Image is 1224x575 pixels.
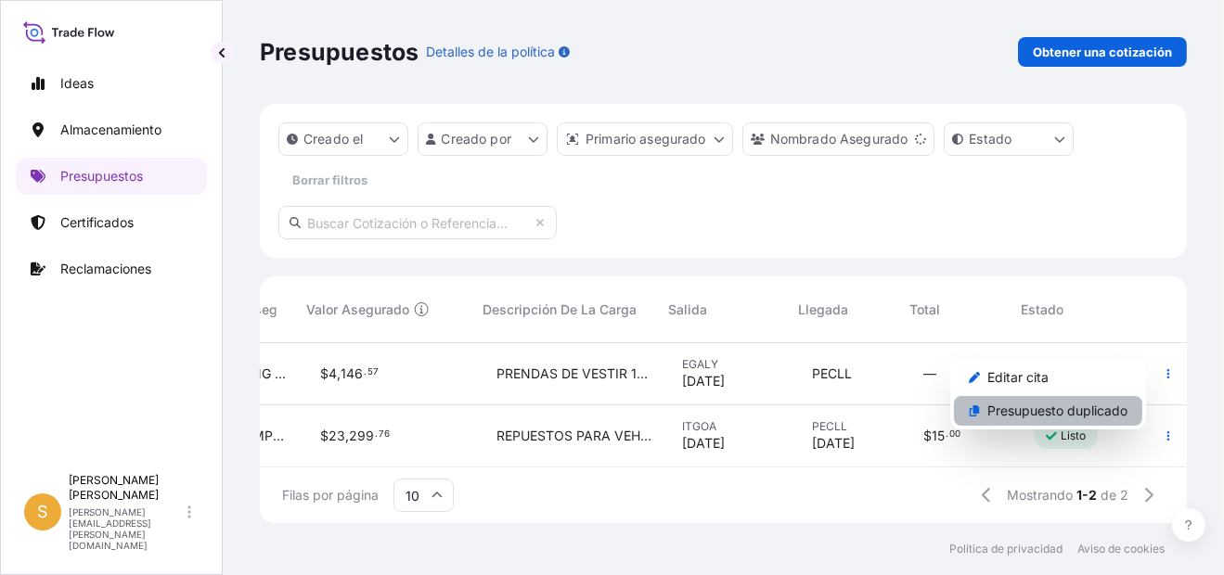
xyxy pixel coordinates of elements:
a: Presupuesto duplicado [954,396,1142,426]
p: Detalles de la política [426,43,555,61]
div: Acciones [950,359,1146,429]
p: Editar cita [987,368,1049,387]
p: Obtener una cotización [1033,43,1172,61]
p: Presupuestos [260,37,419,67]
a: Editar cita [954,363,1142,392]
p: Presupuesto duplicado [987,402,1127,420]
